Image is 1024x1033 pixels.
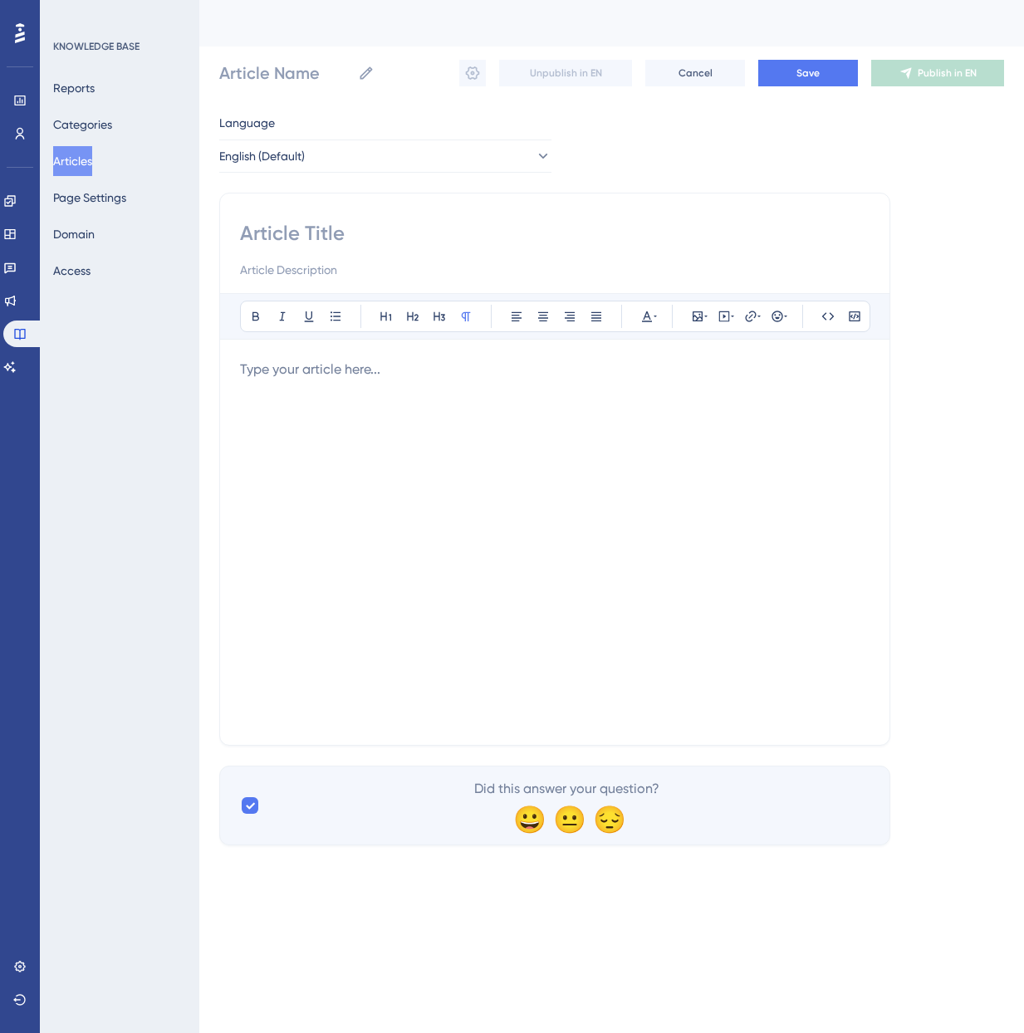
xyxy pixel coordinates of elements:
[871,60,1004,86] button: Publish in EN
[645,60,745,86] button: Cancel
[53,219,95,249] button: Domain
[530,66,602,80] span: Unpublish in EN
[53,256,91,286] button: Access
[758,60,858,86] button: Save
[499,60,632,86] button: Unpublish in EN
[219,61,351,85] input: Article Name
[219,113,275,133] span: Language
[53,146,92,176] button: Articles
[53,73,95,103] button: Reports
[219,146,305,166] span: English (Default)
[219,140,551,173] button: English (Default)
[593,805,620,832] div: 😔
[53,40,140,53] div: KNOWLEDGE BASE
[513,805,540,832] div: 😀
[796,66,820,80] span: Save
[240,260,870,280] input: Article Description
[918,66,977,80] span: Publish in EN
[553,805,580,832] div: 😐
[53,110,112,140] button: Categories
[679,66,713,80] span: Cancel
[240,220,870,247] input: Article Title
[53,183,126,213] button: Page Settings
[474,779,659,799] span: Did this answer your question?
